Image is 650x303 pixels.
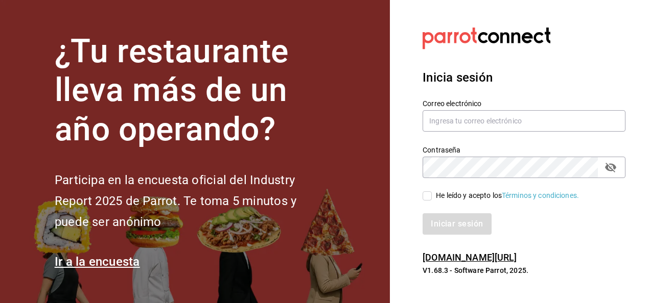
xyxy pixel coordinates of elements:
[423,99,625,107] label: Correo electrónico
[423,146,625,153] label: Contraseña
[55,170,331,232] h2: Participa en la encuesta oficial del Industry Report 2025 de Parrot. Te toma 5 minutos y puede se...
[602,159,619,176] button: Campo de contraseña
[423,252,517,263] a: [DOMAIN_NAME][URL]
[423,265,625,275] p: V1.68.3 - Software Parrot, 2025.
[502,191,579,199] a: Términos y condiciones.
[423,110,625,132] input: Ingresa tu correo electrónico
[423,68,625,87] h3: Inicia sesión
[55,255,140,269] a: Ir a la encuesta
[55,32,331,149] h1: ¿Tu restaurante lleva más de un año operando?
[436,190,579,201] div: He leído y acepto los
